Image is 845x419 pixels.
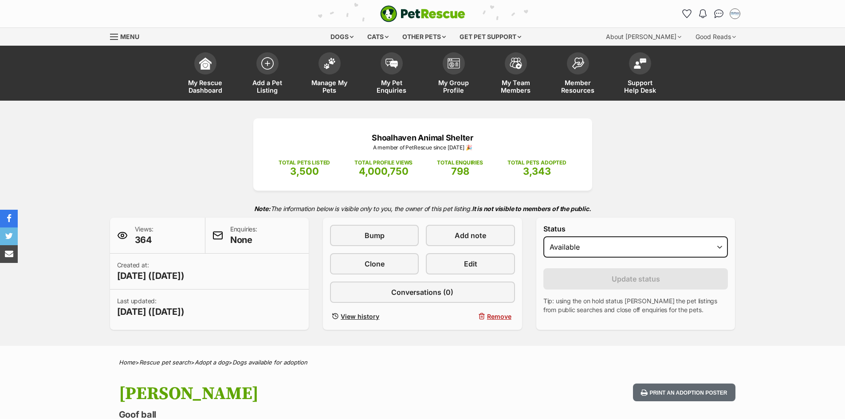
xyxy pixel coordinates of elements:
[487,312,511,321] span: Remove
[633,384,735,402] button: Print an adoption poster
[119,359,135,366] a: Home
[558,79,598,94] span: Member Resources
[354,159,413,167] p: TOTAL PROFILE VIEWS
[423,48,485,101] a: My Group Profile
[117,297,185,318] p: Last updated:
[543,225,728,233] label: Status
[330,225,419,246] a: Bump
[712,7,726,21] a: Conversations
[543,268,728,290] button: Update status
[612,274,660,284] span: Update status
[199,57,212,70] img: dashboard-icon-eb2f2d2d3e046f16d808141f083e7271f6b2e854fb5c12c21221c1fb7104beca.svg
[110,200,735,218] p: The information below is visible only to you, the owner of this pet listing.
[380,5,465,22] a: PetRescue
[135,234,153,246] span: 364
[341,312,379,321] span: View history
[731,9,739,18] img: Jodie Parnell profile pic
[453,28,527,46] div: Get pet support
[510,58,522,69] img: team-members-icon-5396bd8760b3fe7c0b43da4ab00e1e3bb1a5d9ba89233759b79545d2d3fc5d0d.svg
[117,270,185,282] span: [DATE] ([DATE])
[523,165,551,177] span: 3,343
[426,310,515,323] button: Remove
[232,359,307,366] a: Dogs available for adoption
[385,59,398,68] img: pet-enquiries-icon-7e3ad2cf08bfb03b45e93fb7055b45f3efa6380592205ae92323e6603595dc1f.svg
[496,79,536,94] span: My Team Members
[714,9,723,18] img: chat-41dd97257d64d25036548639549fe6c8038ab92f7586957e7f3b1b290dea8141.svg
[254,205,271,212] strong: Note:
[323,58,336,69] img: manage-my-pets-icon-02211641906a0b7f246fdf0571729dbe1e7629f14944591b6c1af311fb30b64b.svg
[359,165,409,177] span: 4,000,750
[699,9,706,18] img: notifications-46538b983faf8c2785f20acdc204bb7945ddae34d4c08c2a6579f10ce5e182be.svg
[248,79,287,94] span: Add a Pet Listing
[119,384,494,404] h1: [PERSON_NAME]
[185,79,225,94] span: My Rescue Dashboard
[365,230,385,241] span: Bump
[426,225,515,246] a: Add note
[117,305,185,318] span: [DATE] ([DATE])
[372,79,412,94] span: My Pet Enquiries
[330,310,419,323] a: View history
[689,28,742,46] div: Good Reads
[230,225,257,246] p: Enquiries:
[135,225,153,246] p: Views:
[361,28,395,46] div: Cats
[507,159,566,167] p: TOTAL PETS ADOPTED
[464,258,477,269] span: Edit
[261,57,274,70] img: add-pet-listing-icon-0afa8454b4691262ce3f59096e99ab1cd57d4a30225e0717b998d2c9b9846f56.svg
[120,33,139,40] span: Menu
[620,79,660,94] span: Support Help Desk
[365,258,385,269] span: Clone
[391,287,453,298] span: Conversations (0)
[600,28,688,46] div: About [PERSON_NAME]
[434,79,474,94] span: My Group Profile
[680,7,694,21] a: Favourites
[547,48,609,101] a: Member Resources
[426,253,515,274] a: Edit
[572,57,584,69] img: member-resources-icon-8e73f808a243e03378d46382f2149f9095a855e16c252ad45f914b54edf8863c.svg
[330,282,515,303] a: Conversations (0)
[110,28,145,44] a: Menu
[267,144,579,152] p: A member of PetRescue since [DATE] 🎉
[448,58,460,69] img: group-profile-icon-3fa3cf56718a62981997c0bc7e787c4b2cf8bcc04b72c1350f741eb67cf2f40e.svg
[543,297,728,314] p: Tip: using the on hold status [PERSON_NAME] the pet listings from public searches and close off e...
[472,205,591,212] strong: It is not visible to members of the public.
[380,5,465,22] img: logo-e224e6f780fb5917bec1dbf3a21bbac754714ae5b6737aabdf751b685950b380.svg
[236,48,299,101] a: Add a Pet Listing
[330,253,419,274] a: Clone
[195,359,228,366] a: Adopt a dog
[267,132,579,144] p: Shoalhaven Animal Shelter
[609,48,671,101] a: Support Help Desk
[455,230,486,241] span: Add note
[437,159,483,167] p: TOTAL ENQUIRIES
[324,28,360,46] div: Dogs
[396,28,452,46] div: Other pets
[634,58,646,69] img: help-desk-icon-fdf02630f3aa405de69fd3d07c3f3aa587a6932b1a1747fa1d2bba05be0121f9.svg
[310,79,350,94] span: Manage My Pets
[290,165,319,177] span: 3,500
[230,234,257,246] span: None
[696,7,710,21] button: Notifications
[680,7,742,21] ul: Account quick links
[451,165,469,177] span: 798
[97,359,749,366] div: > > >
[174,48,236,101] a: My Rescue Dashboard
[485,48,547,101] a: My Team Members
[117,261,185,282] p: Created at:
[361,48,423,101] a: My Pet Enquiries
[139,359,191,366] a: Rescue pet search
[299,48,361,101] a: Manage My Pets
[728,7,742,21] button: My account
[279,159,330,167] p: TOTAL PETS LISTED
